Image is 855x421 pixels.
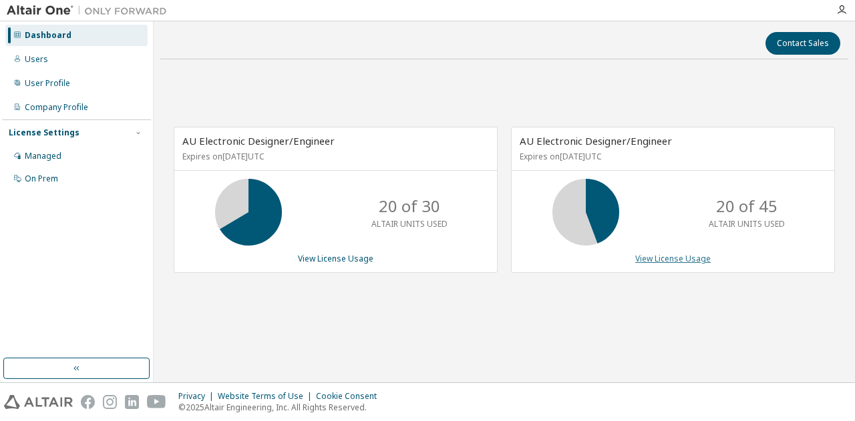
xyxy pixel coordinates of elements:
[25,151,61,161] div: Managed
[709,218,785,230] p: ALTAIR UNITS USED
[379,195,440,218] p: 20 of 30
[635,253,711,264] a: View License Usage
[298,253,373,264] a: View License Usage
[25,102,88,113] div: Company Profile
[125,395,139,409] img: linkedin.svg
[316,391,385,402] div: Cookie Consent
[178,391,218,402] div: Privacy
[182,134,335,147] span: AU Electronic Designer/Engineer
[25,54,48,65] div: Users
[182,151,486,162] p: Expires on [DATE] UTC
[371,218,448,230] p: ALTAIR UNITS USED
[716,195,778,218] p: 20 of 45
[4,395,73,409] img: altair_logo.svg
[765,32,840,55] button: Contact Sales
[178,402,385,413] p: © 2025 Altair Engineering, Inc. All Rights Reserved.
[147,395,166,409] img: youtube.svg
[218,391,316,402] div: Website Terms of Use
[520,151,823,162] p: Expires on [DATE] UTC
[81,395,95,409] img: facebook.svg
[25,78,70,89] div: User Profile
[9,127,79,138] div: License Settings
[520,134,672,147] span: AU Electronic Designer/Engineer
[7,4,174,17] img: Altair One
[25,30,71,41] div: Dashboard
[25,173,58,184] div: On Prem
[103,395,117,409] img: instagram.svg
